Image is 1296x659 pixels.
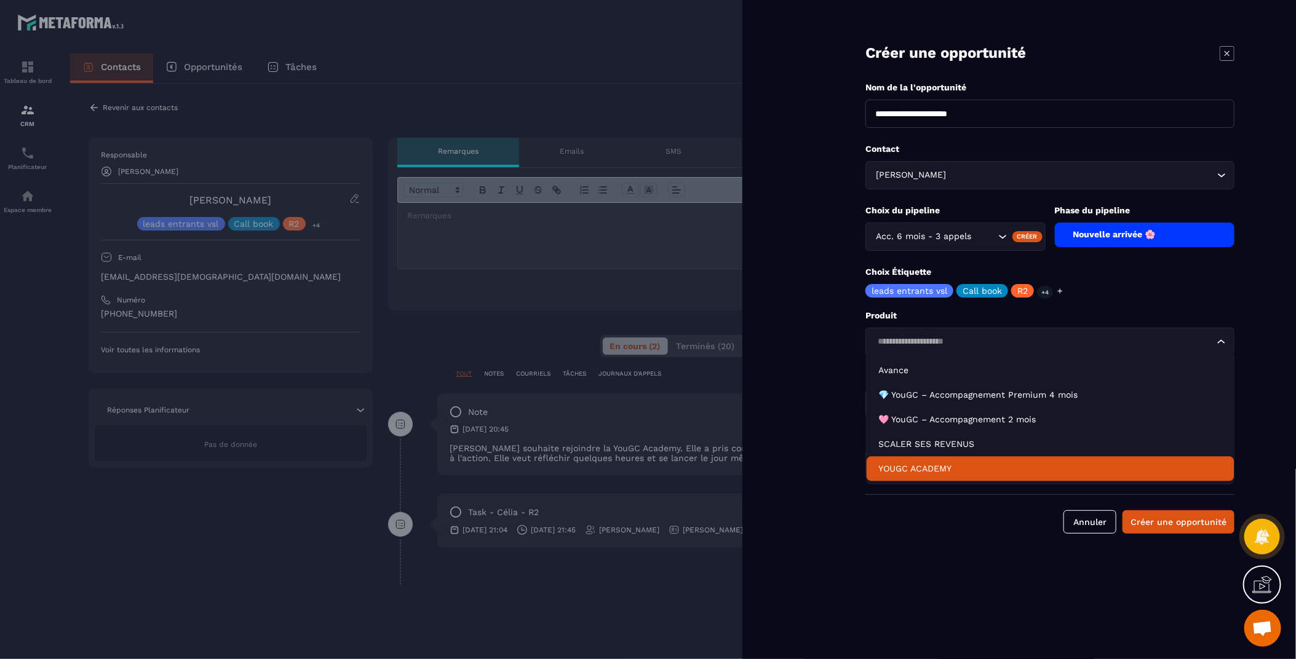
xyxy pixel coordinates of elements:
[1123,510,1234,534] button: Créer une opportunité
[873,230,974,243] span: Acc. 6 mois - 3 appels
[873,168,949,182] span: [PERSON_NAME]
[865,161,1234,189] div: Search for option
[1012,231,1043,242] div: Créer
[974,230,995,243] input: Search for option
[879,389,1222,401] p: 💎 YouGC – Accompagnement Premium 4 mois
[865,310,1234,322] p: Produit
[879,414,1222,426] p: 🩷 YouGC – Accompagnement 2 mois
[865,328,1234,356] div: Search for option
[865,223,1046,251] div: Search for option
[1017,286,1028,295] p: R2
[879,463,1222,475] p: YOUGC ACADEMY
[1055,205,1235,216] p: Phase du pipeline
[865,82,1234,93] p: Nom de la l'opportunité
[879,365,1222,377] p: Avance
[1037,286,1053,299] p: +4
[865,266,1234,278] p: Choix Étiquette
[963,286,1002,295] p: Call book
[873,335,1214,349] input: Search for option
[865,143,1234,155] p: Contact
[865,43,1026,63] p: Créer une opportunité
[865,205,1046,216] p: Choix du pipeline
[1063,510,1116,534] button: Annuler
[949,168,1214,182] input: Search for option
[872,286,947,295] p: leads entrants vsl
[879,438,1222,451] p: SCALER SES REVENUS
[1244,610,1281,647] div: Ouvrir le chat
